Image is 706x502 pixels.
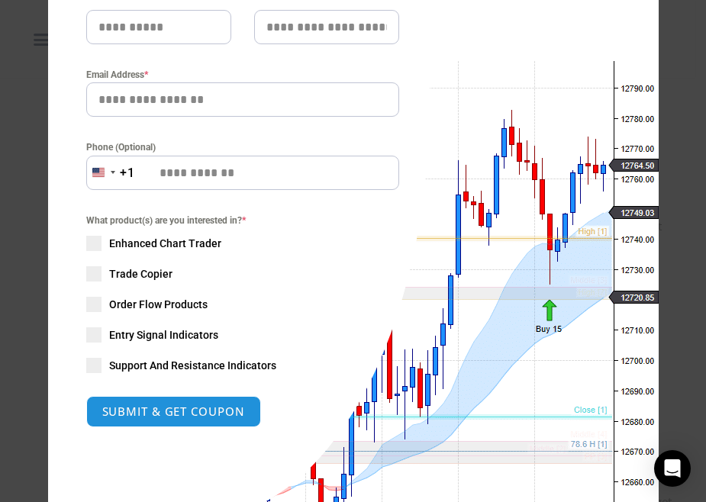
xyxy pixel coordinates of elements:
button: Selected country [86,156,135,190]
div: Open Intercom Messenger [654,450,691,487]
span: Entry Signal Indicators [109,327,218,343]
label: Support And Resistance Indicators [86,358,399,373]
label: Email Address [86,67,399,82]
button: SUBMIT & GET COUPON [86,396,261,427]
label: Order Flow Products [86,297,399,312]
label: Enhanced Chart Trader [86,236,399,251]
span: Enhanced Chart Trader [109,236,221,251]
label: Phone (Optional) [86,140,399,155]
span: What product(s) are you interested in? [86,213,399,228]
span: Support And Resistance Indicators [109,358,276,373]
span: Order Flow Products [109,297,208,312]
label: Trade Copier [86,266,399,282]
label: Entry Signal Indicators [86,327,399,343]
div: +1 [120,163,135,183]
span: Trade Copier [109,266,172,282]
